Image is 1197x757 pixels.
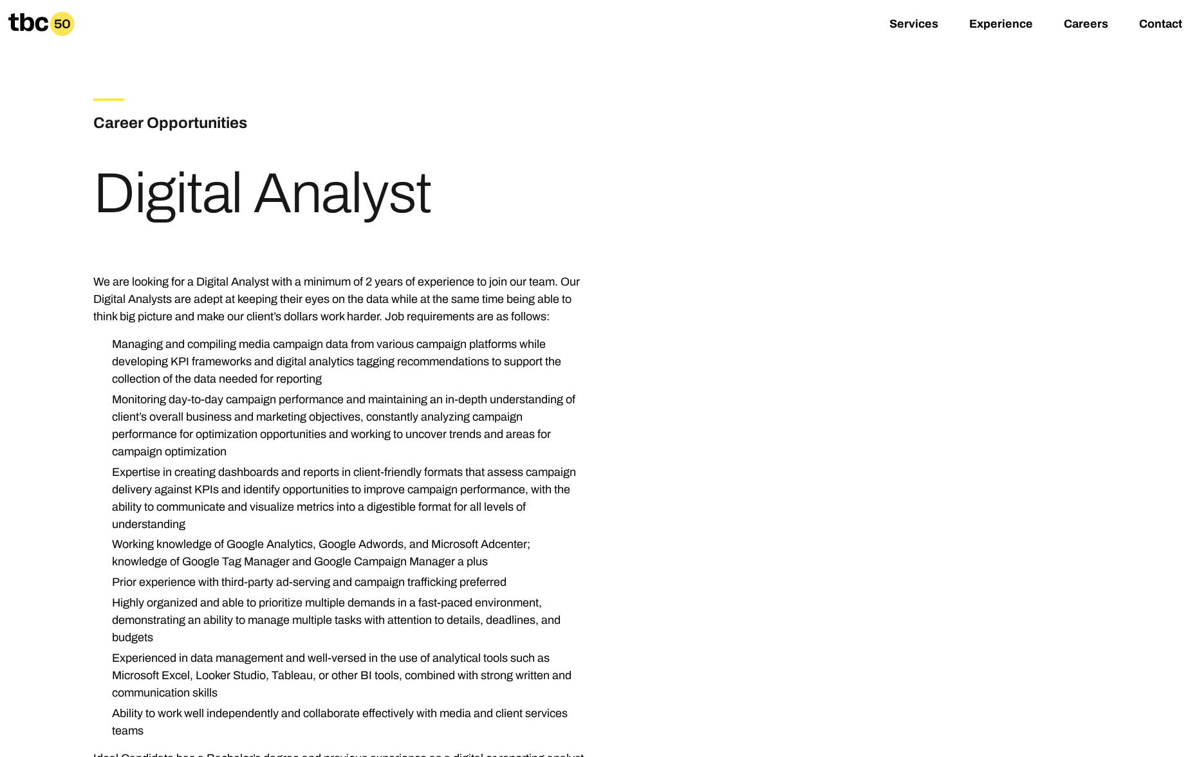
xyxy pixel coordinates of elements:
a: Contact [1139,17,1182,33]
h3: Career Opportunities [93,111,402,134]
a: Experience [969,17,1033,33]
li: Expertise in creating dashboards and reports in client-friendly formats that assess campaign deli... [102,464,588,533]
p: We are looking for a Digital Analyst with a minimum of 2 years of experience to join our team. Ou... [93,273,588,325]
a: Services [889,17,938,33]
li: Managing and compiling media campaign data from various campaign platforms while developing KPI f... [102,336,588,388]
li: Monitoring day-to-day campaign performance and maintaining an in-depth understanding of client’s ... [102,391,588,461]
li: Experienced in data management and well-versed in the use of analytical tools such as Microsoft E... [102,650,588,702]
h1: Digital Analyst [93,165,431,222]
li: Highly organized and able to prioritize multiple demands in a fast-paced environment, demonstrati... [102,594,588,646]
a: Careers [1064,17,1108,33]
li: Ability to work well independently and collaborate effectively with media and client services teams [102,705,588,740]
li: Working knowledge of Google Analytics, Google Adwords, and Microsoft Adcenter; knowledge of Googl... [102,536,588,570]
li: Prior experience with third-party ad-serving and campaign trafficking preferred [102,574,588,591]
